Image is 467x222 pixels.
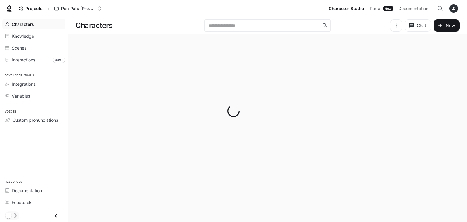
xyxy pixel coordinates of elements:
[2,79,65,89] a: Integrations
[49,210,63,222] button: Close drawer
[367,2,395,15] a: PortalNew
[12,33,34,39] span: Knowledge
[12,57,35,63] span: Interactions
[370,5,381,12] span: Portal
[12,21,34,27] span: Characters
[25,6,43,11] span: Projects
[12,117,58,123] span: Custom pronunciations
[329,5,364,12] span: Character Studio
[2,54,65,65] a: Interactions
[434,2,446,15] button: Open Command Menu
[2,31,65,41] a: Knowledge
[2,115,65,125] a: Custom pronunciations
[398,5,428,12] span: Documentation
[383,6,393,11] div: New
[12,93,30,99] span: Variables
[52,2,105,15] button: Open workspace menu
[2,91,65,101] a: Variables
[326,2,367,15] a: Character Studio
[53,57,65,63] span: 999+
[12,45,26,51] span: Scenes
[396,2,433,15] a: Documentation
[61,6,95,11] p: Pen Pals [Production]
[16,2,45,15] a: Go to projects
[2,185,65,196] a: Documentation
[2,197,65,208] a: Feedback
[12,187,42,194] span: Documentation
[2,43,65,53] a: Scenes
[12,199,32,206] span: Feedback
[45,5,52,12] div: /
[5,212,12,219] span: Dark mode toggle
[2,19,65,29] a: Characters
[12,81,36,87] span: Integrations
